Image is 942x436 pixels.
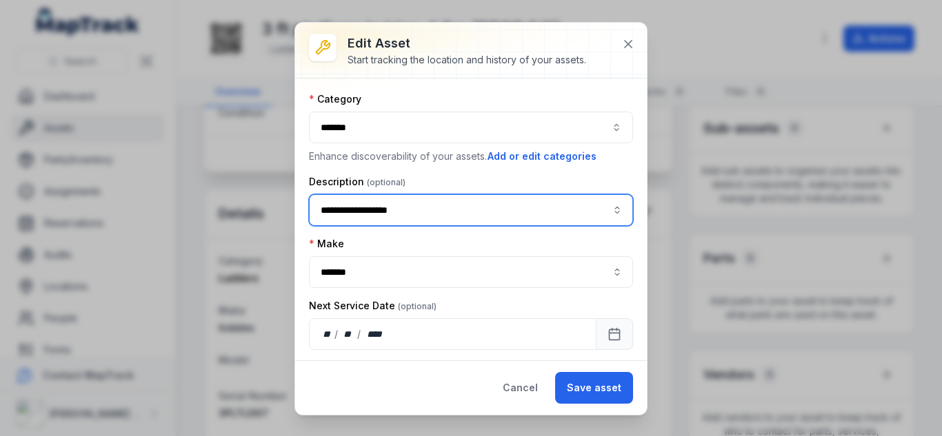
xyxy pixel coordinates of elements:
button: Save asset [555,372,633,404]
div: / [357,327,362,341]
h3: Edit asset [348,34,586,53]
input: asset-edit:description-label [309,194,633,226]
div: day, [321,327,334,341]
div: month, [339,327,358,341]
label: Category [309,92,361,106]
div: Start tracking the location and history of your assets. [348,53,586,67]
label: Next Service Date [309,299,437,313]
p: Enhance discoverability of your assets. [309,149,633,164]
label: Description [309,175,405,189]
button: Add or edit categories [487,149,597,164]
input: asset-edit:cf[9e2fc107-2520-4a87-af5f-f70990c66785]-label [309,256,633,288]
button: Cancel [491,372,550,404]
button: Calendar [596,318,633,350]
div: / [334,327,339,341]
div: year, [362,327,388,341]
label: Make [309,237,344,251]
